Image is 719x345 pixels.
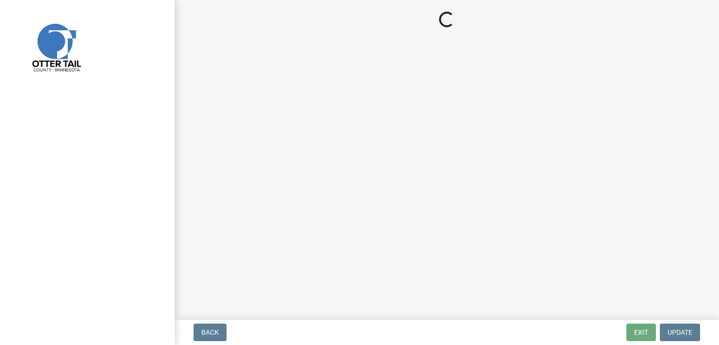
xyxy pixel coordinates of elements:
img: Otter Tail County, Minnesota [19,10,92,83]
button: Back [194,324,227,341]
span: Back [201,328,219,336]
button: Update [660,324,700,341]
button: Exit [626,324,656,341]
span: Update [668,328,692,336]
